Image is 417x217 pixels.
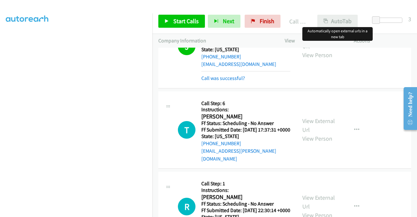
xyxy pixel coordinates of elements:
a: Start Calls [158,15,205,28]
div: The call is yet to be attempted [178,121,195,139]
p: Company Information [158,37,273,45]
iframe: Resource Center [398,83,417,134]
a: Call was successful? [201,75,245,81]
a: View Person [302,51,332,59]
h5: Call Step: 6 [201,100,291,107]
div: 3 [408,15,411,23]
h1: R [178,198,195,215]
h5: Instructions: [201,187,290,194]
a: View Person [302,135,332,142]
span: Finish [260,17,274,25]
h2: [PERSON_NAME] [201,113,288,120]
div: The call is yet to be attempted [178,198,195,215]
a: View External Url [302,194,335,210]
button: Next [208,15,240,28]
a: Finish [245,15,280,28]
h5: Instructions: [201,106,291,113]
p: Actions [354,37,411,45]
span: Next [223,17,234,25]
button: AutoTab [317,15,358,28]
h5: Ff Submitted Date: [DATE] 17:37:31 +0000 [201,127,291,133]
h5: Ff Submitted Date: [DATE] 22:30:14 +0000 [201,207,290,214]
p: Call Completed [289,17,306,26]
a: [PHONE_NUMBER] [201,140,241,147]
h5: State: [US_STATE] [201,46,290,53]
p: View [285,37,342,45]
a: [PHONE_NUMBER] [201,54,241,60]
h5: State: [US_STATE] [201,133,291,140]
a: [EMAIL_ADDRESS][PERSON_NAME][DOMAIN_NAME] [201,148,276,162]
a: View External Url [302,117,335,133]
h1: T [178,121,195,139]
span: Start Calls [173,17,199,25]
a: [EMAIL_ADDRESS][DOMAIN_NAME] [201,61,276,67]
div: Automatically open external urls in a new tab [302,27,373,41]
h5: Ff Status: Scheduling - No Answer [201,201,290,207]
h2: [PERSON_NAME] [201,194,288,201]
h5: Ff Status: Scheduling - No Answer [201,120,291,127]
h5: Call Step: 1 [201,180,290,187]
